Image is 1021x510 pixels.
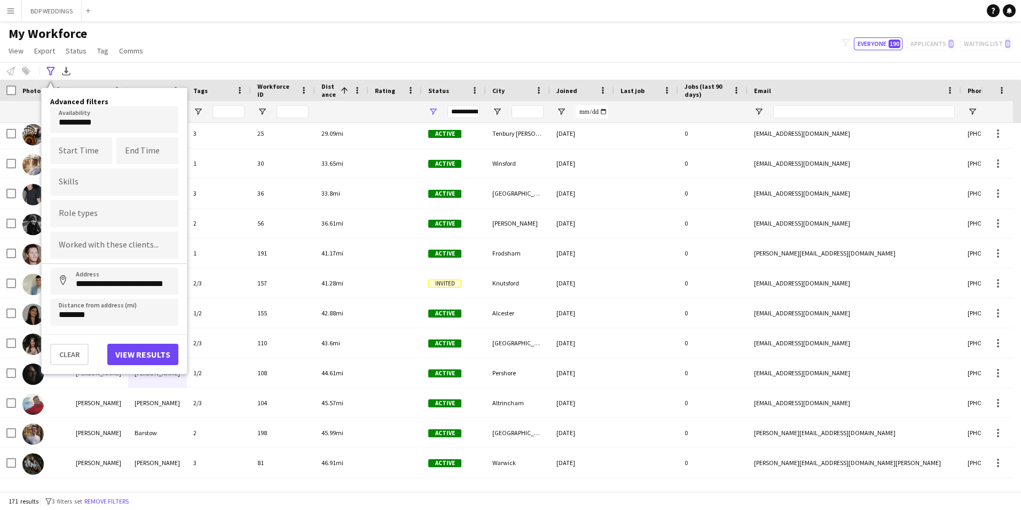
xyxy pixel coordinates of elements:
span: 41.17mi [321,249,343,257]
div: [PERSON_NAME] [486,208,550,238]
button: BDP WEDDINGS [22,1,82,21]
div: 2/3 [187,328,251,358]
div: 0 [678,208,748,238]
div: 3 [187,179,251,208]
input: Email Filter Input [773,105,955,118]
div: Winsford [486,149,550,178]
span: 33.8mi [321,189,340,197]
div: Tenbury [PERSON_NAME] [486,119,550,148]
img: Katie Trueman [22,304,44,325]
span: Status [66,46,87,56]
input: Type to search skills... [59,177,170,187]
div: [DATE] [550,478,614,507]
span: Active [428,160,461,168]
button: Everyone190 [854,37,902,50]
div: 157 [251,268,315,298]
span: Phone [968,87,986,95]
span: 29.09mi [321,129,343,137]
span: Joined [556,87,577,95]
div: [EMAIL_ADDRESS][DOMAIN_NAME] [748,179,961,208]
div: [PERSON_NAME][EMAIL_ADDRESS][DOMAIN_NAME] [748,238,961,268]
div: [EMAIL_ADDRESS][DOMAIN_NAME] [748,208,961,238]
div: [EMAIL_ADDRESS][DOMAIN_NAME] [748,268,961,298]
span: 46.91mi [321,459,343,467]
div: 0 [678,179,748,208]
div: [EMAIL_ADDRESS][DOMAIN_NAME] [748,328,961,358]
div: [EMAIL_ADDRESS][DOMAIN_NAME] [748,149,961,178]
div: 104 [251,388,315,418]
div: [PERSON_NAME] [128,388,187,418]
div: 1 [187,149,251,178]
input: Type to search clients... [59,241,170,250]
div: [GEOGRAPHIC_DATA] [486,328,550,358]
div: 2 [187,478,251,507]
span: Jobs (last 90 days) [685,82,728,98]
div: 1/2 [187,358,251,388]
input: Tags Filter Input [213,105,245,118]
a: Comms [115,44,147,58]
div: 0 [678,448,748,477]
div: 25 [251,119,315,148]
div: [EMAIL_ADDRESS][DOMAIN_NAME] [748,298,961,328]
div: [EMAIL_ADDRESS][DOMAIN_NAME] [748,388,961,418]
div: [DATE] [550,448,614,477]
span: 44.61mi [321,369,343,377]
div: [DATE] [550,238,614,268]
a: Tag [93,44,113,58]
div: [GEOGRAPHIC_DATA] [486,418,550,447]
div: 0 [678,149,748,178]
img: Natalie Watkins [22,334,44,355]
div: Warwick [486,448,550,477]
img: Jack Makin [22,154,44,175]
span: Export [34,46,55,56]
div: Altrincham [486,478,550,507]
span: Last job [621,87,645,95]
button: Clear [50,344,89,365]
button: Open Filter Menu [428,107,438,117]
div: Pershore [486,358,550,388]
span: Active [428,399,461,407]
div: 0 [678,388,748,418]
div: [EMAIL_ADDRESS][DOMAIN_NAME] [748,358,961,388]
span: Rating [375,87,395,95]
div: 155 [251,298,315,328]
div: [DATE] [550,149,614,178]
div: [DATE] [550,418,614,447]
img: Anthony Lewis [22,274,44,295]
div: Knutsford [486,268,550,298]
span: Status [428,87,449,95]
div: 81 [251,448,315,477]
span: 41.28mi [321,279,343,287]
div: 198 [251,418,315,447]
div: 0 [678,418,748,447]
div: [DATE] [550,328,614,358]
button: Open Filter Menu [556,107,566,117]
h4: Advanced filters [50,97,178,106]
div: [PERSON_NAME] [128,448,187,477]
div: 0 [678,298,748,328]
span: 190 [889,40,900,48]
span: Tag [97,46,108,56]
div: 0 [678,478,748,507]
div: [PERSON_NAME][EMAIL_ADDRESS][DOMAIN_NAME][PERSON_NAME] [748,448,961,477]
span: Active [428,190,461,198]
div: 2 [187,418,251,447]
input: Joined Filter Input [576,105,608,118]
span: 43.6mi [321,339,340,347]
div: [PERSON_NAME] [128,478,187,507]
div: 202 [251,478,315,507]
span: Last Name [135,87,166,95]
div: 56 [251,208,315,238]
span: Active [428,250,461,258]
div: 1/2 [187,298,251,328]
span: Active [428,130,461,138]
span: Distance [321,82,336,98]
span: View [9,46,23,56]
div: [DATE] [550,298,614,328]
div: [PERSON_NAME][EMAIL_ADDRESS][DOMAIN_NAME] [748,418,961,447]
span: First Name [76,87,108,95]
app-action-btn: Export XLSX [60,65,73,78]
div: [PERSON_NAME] [69,448,128,477]
img: Nick Malone [22,214,44,235]
img: Ben Hunt [22,184,44,205]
